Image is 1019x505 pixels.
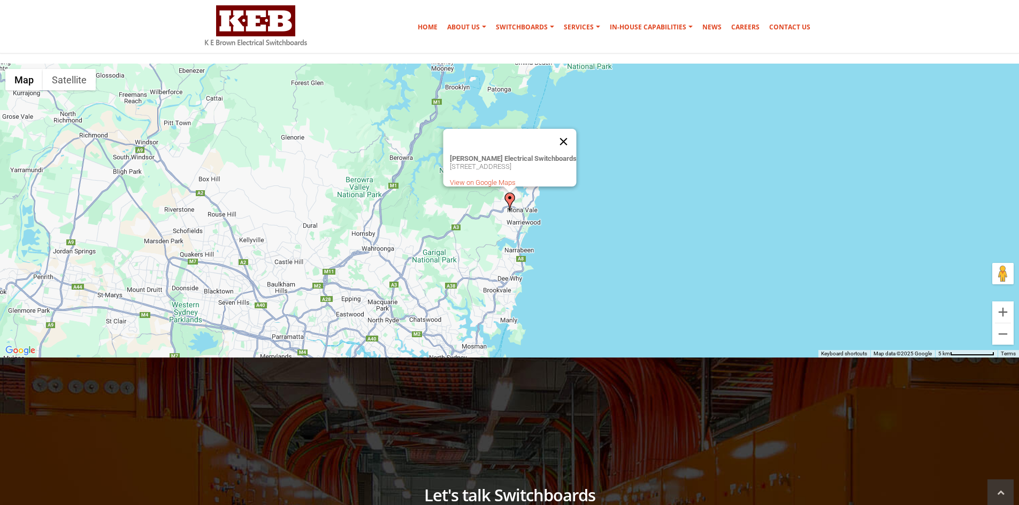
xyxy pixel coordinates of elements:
[992,263,1014,284] button: Drag Pegman onto the map to open Street View
[443,17,491,38] a: About Us
[3,344,38,358] img: Google
[43,69,96,90] button: Show satellite imagery
[413,17,442,38] a: Home
[449,154,576,187] div: [STREET_ADDRESS]
[874,351,932,356] span: Map data ©2025 Google
[821,350,867,358] button: Keyboard shortcuts
[550,129,576,154] button: Close
[938,351,950,356] span: 5 km
[449,154,576,162] strong: [PERSON_NAME] Electrical Switchboards
[606,17,697,38] a: In-house Capabilities
[205,5,307,45] img: K E Brown Electrical Switchboards
[492,17,558,38] a: Switchboards
[5,69,43,90] button: Show street map
[449,178,515,187] a: View on Google Maps
[765,17,815,38] a: Contact Us
[935,350,998,358] button: Map scale: 5 km per 79 pixels
[992,301,1014,323] button: Zoom in
[1001,351,1016,356] a: Terms (opens in new tab)
[727,17,764,38] a: Careers
[992,323,1014,345] button: Zoom out
[3,344,38,358] a: Open this area in Google Maps (opens a new window)
[560,17,604,38] a: Services
[698,17,726,38] a: News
